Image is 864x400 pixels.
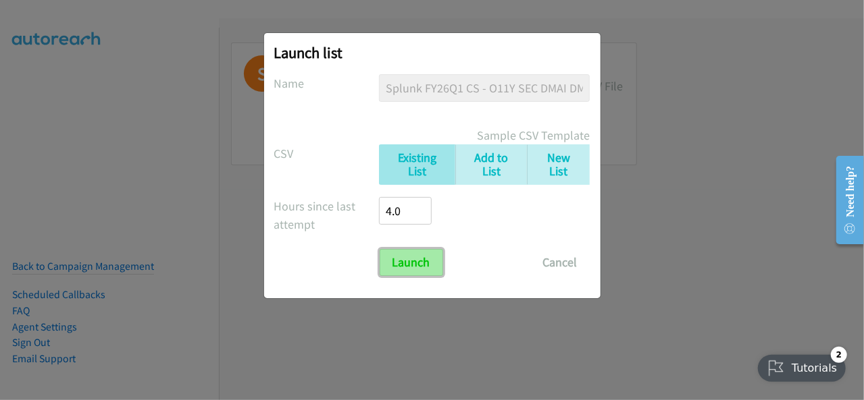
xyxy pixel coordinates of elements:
[530,249,590,276] button: Cancel
[274,144,380,163] label: CSV
[527,144,590,185] a: New List
[478,126,590,144] a: Sample CSV Template
[274,197,380,233] label: Hours since last attempt
[825,146,864,254] iframe: Resource Center
[750,341,854,390] iframe: Checklist
[380,249,443,276] input: Launch
[274,43,590,62] h2: Launch list
[274,74,380,92] label: Name
[379,144,455,185] a: Existing List
[455,144,528,185] a: Add to List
